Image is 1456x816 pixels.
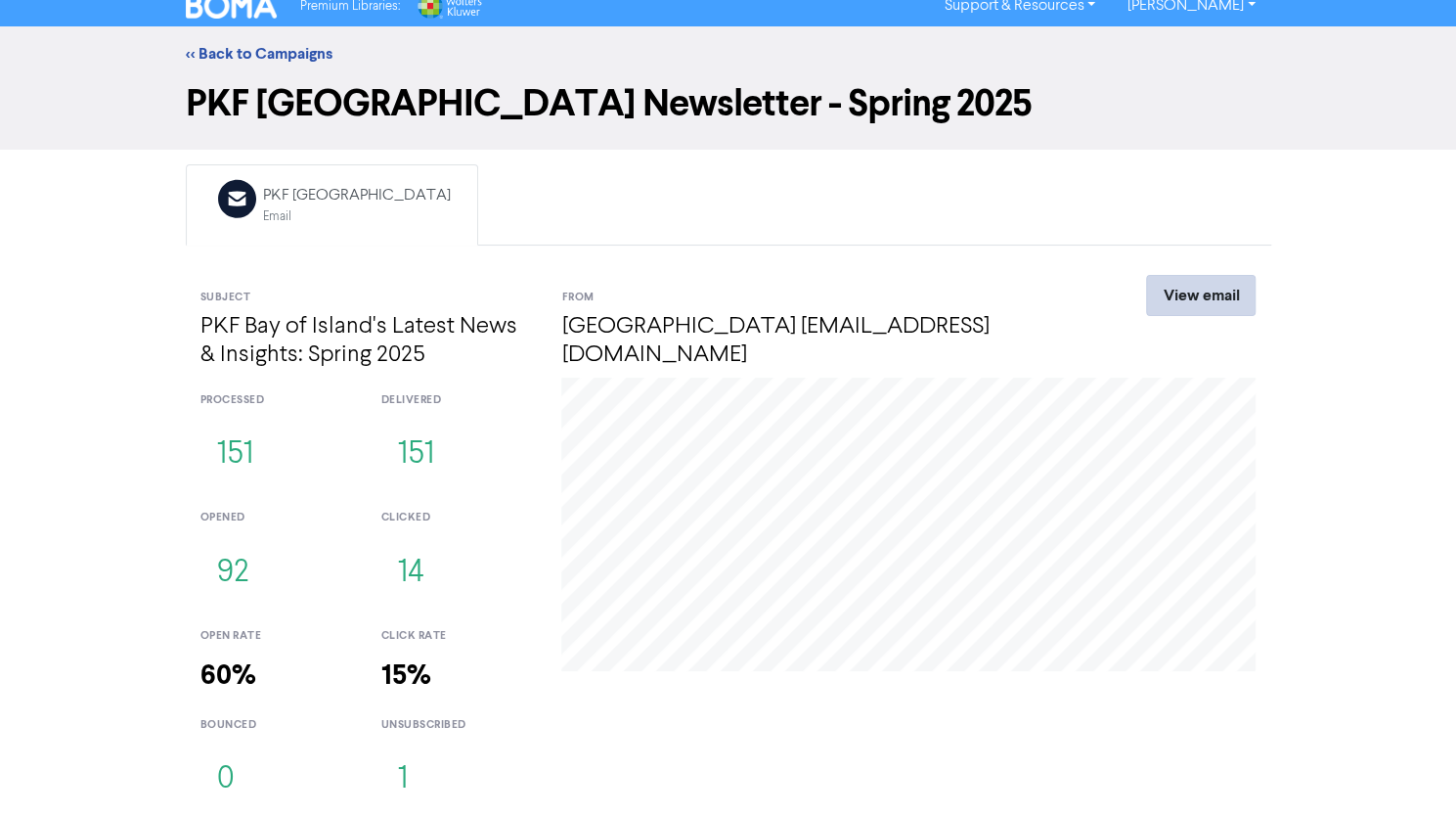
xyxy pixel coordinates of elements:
[200,423,270,487] button: 151
[380,628,532,645] div: click rate
[200,748,251,812] button: 0
[380,392,532,409] div: delivered
[263,184,451,207] div: PKF [GEOGRAPHIC_DATA]
[200,541,265,606] button: 92
[200,658,256,693] strong: 60%
[561,313,1075,370] h4: [GEOGRAPHIC_DATA] [EMAIL_ADDRESS][DOMAIN_NAME]
[200,717,352,734] div: bounced
[380,423,450,487] button: 151
[200,290,533,306] div: Subject
[263,207,451,226] div: Email
[200,510,352,526] div: opened
[380,748,423,812] button: 1
[561,290,1075,306] div: From
[186,81,1271,126] h1: PKF [GEOGRAPHIC_DATA] Newsletter - Spring 2025
[380,541,440,606] button: 14
[380,658,430,693] strong: 15%
[380,510,532,526] div: clicked
[1358,722,1456,816] iframe: Chat Widget
[1146,275,1256,316] a: View email
[200,392,352,409] div: processed
[200,313,533,370] h4: PKF Bay of Island's Latest News & Insights: Spring 2025
[186,44,332,64] a: << Back to Campaigns
[380,717,532,734] div: unsubscribed
[200,628,352,645] div: open rate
